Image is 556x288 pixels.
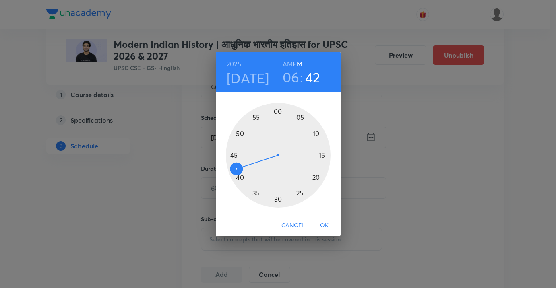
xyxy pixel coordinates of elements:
span: OK [315,220,334,230]
button: 2025 [227,58,241,70]
button: OK [312,218,337,233]
span: Cancel [281,220,305,230]
button: PM [293,58,302,70]
button: 42 [305,69,320,86]
button: AM [283,58,293,70]
button: Cancel [278,218,308,233]
button: [DATE] [227,70,269,86]
button: 06 [283,69,300,86]
h3: : [300,69,303,86]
